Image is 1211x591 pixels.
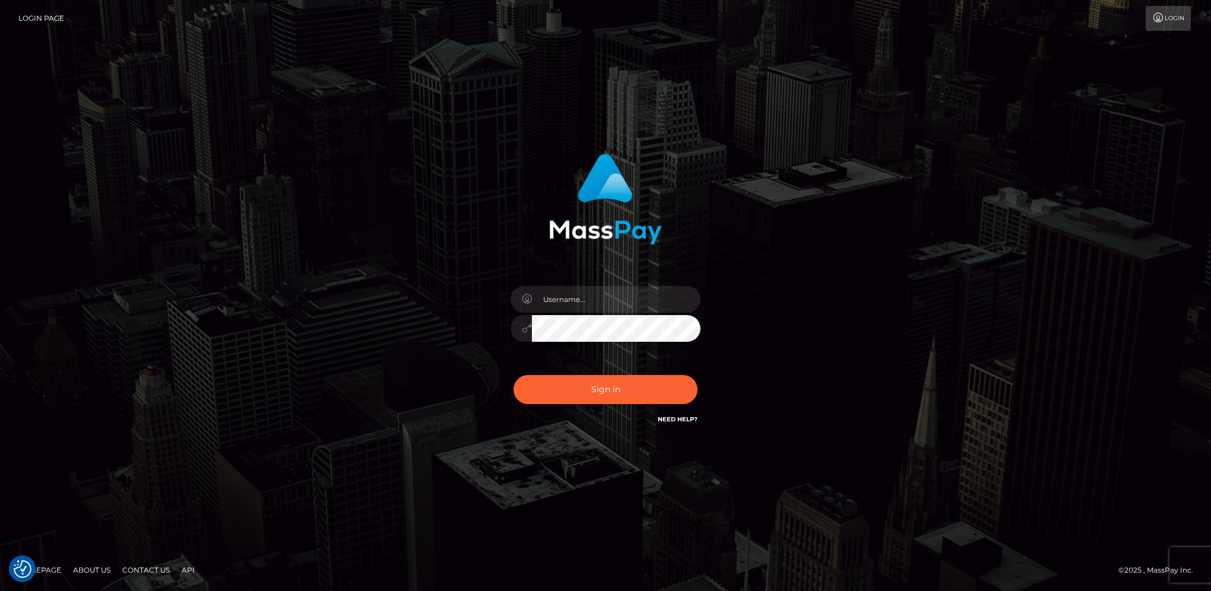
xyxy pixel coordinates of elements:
[532,286,700,313] input: Username...
[18,6,64,31] a: Login Page
[118,561,175,579] a: Contact Us
[549,154,662,244] img: MassPay Login
[658,415,698,423] a: Need Help?
[1146,6,1191,31] a: Login
[177,561,199,579] a: API
[14,560,31,578] img: Revisit consent button
[1118,564,1202,577] div: © 2025 , MassPay Inc.
[14,560,31,578] button: Consent Preferences
[13,561,66,579] a: Homepage
[513,375,698,404] button: Sign in
[68,561,115,579] a: About Us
